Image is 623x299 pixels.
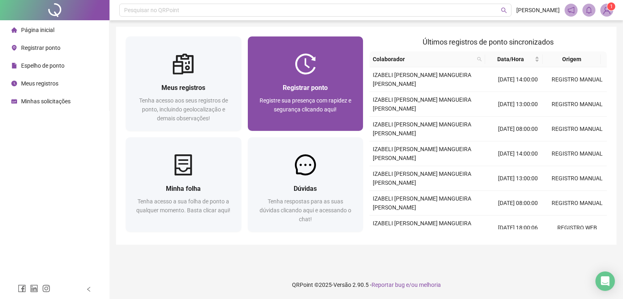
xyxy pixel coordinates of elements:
[373,72,471,87] span: IZABELI [PERSON_NAME] MANGUEIRA [PERSON_NAME]
[488,67,548,92] td: [DATE] 14:00:00
[567,6,575,14] span: notification
[585,6,593,14] span: bell
[126,36,241,131] a: Meus registrosTenha acesso aos seus registros de ponto, incluindo geolocalização e demais observa...
[601,4,613,16] img: 93075
[11,81,17,86] span: clock-circle
[21,45,60,51] span: Registrar ponto
[161,84,205,92] span: Meus registros
[488,55,533,64] span: Data/Hora
[248,137,363,232] a: DúvidasTenha respostas para as suas dúvidas clicando aqui e acessando o chat!
[477,57,482,62] span: search
[548,141,607,166] td: REGISTRO MANUAL
[11,98,17,104] span: schedule
[373,121,471,137] span: IZABELI [PERSON_NAME] MANGUEIRA [PERSON_NAME]
[475,53,483,65] span: search
[86,286,92,292] span: left
[548,67,607,92] td: REGISTRO MANUAL
[516,6,560,15] span: [PERSON_NAME]
[548,216,607,240] td: REGISTRO WEB
[42,284,50,293] span: instagram
[283,84,328,92] span: Registrar ponto
[21,80,58,87] span: Meus registros
[260,97,351,113] span: Registre sua presença com rapidez e segurança clicando aqui!
[21,98,71,105] span: Minhas solicitações
[488,92,548,117] td: [DATE] 13:00:00
[548,117,607,141] td: REGISTRO MANUAL
[373,195,471,211] span: IZABELI [PERSON_NAME] MANGUEIRA [PERSON_NAME]
[126,137,241,232] a: Minha folhaTenha acesso a sua folha de ponto a qualquer momento. Basta clicar aqui!
[11,63,17,68] span: file
[610,4,613,9] span: 1
[488,216,548,240] td: [DATE] 18:00:06
[30,284,38,293] span: linkedin
[488,117,548,141] td: [DATE] 08:00:00
[333,282,351,288] span: Versão
[373,146,471,161] span: IZABELI [PERSON_NAME] MANGUEIRA [PERSON_NAME]
[11,27,17,33] span: home
[11,45,17,51] span: environment
[18,284,26,293] span: facebook
[294,185,317,192] span: Dúvidas
[260,198,351,222] span: Tenha respostas para as suas dúvidas clicando aqui e acessando o chat!
[21,27,54,33] span: Página inicial
[373,171,471,186] span: IZABELI [PERSON_NAME] MANGUEIRA [PERSON_NAME]
[485,51,543,67] th: Data/Hora
[488,141,548,166] td: [DATE] 14:00:00
[548,92,607,117] td: REGISTRO MANUAL
[543,51,600,67] th: Origem
[501,7,507,13] span: search
[548,166,607,191] td: REGISTRO MANUAL
[21,62,64,69] span: Espelho de ponto
[248,36,363,131] a: Registrar pontoRegistre sua presença com rapidez e segurança clicando aqui!
[373,220,471,235] span: IZABELI [PERSON_NAME] MANGUEIRA [PERSON_NAME]
[423,38,554,46] span: Últimos registros de ponto sincronizados
[488,166,548,191] td: [DATE] 13:00:00
[136,198,230,214] span: Tenha acesso a sua folha de ponto a qualquer momento. Basta clicar aqui!
[373,55,474,64] span: Colaborador
[110,271,623,299] footer: QRPoint © 2025 - 2.90.5 -
[607,2,615,11] sup: Atualize o seu contato no menu Meus Dados
[373,96,471,112] span: IZABELI [PERSON_NAME] MANGUEIRA [PERSON_NAME]
[548,191,607,216] td: REGISTRO MANUAL
[372,282,441,288] span: Reportar bug e/ou melhoria
[139,97,228,122] span: Tenha acesso aos seus registros de ponto, incluindo geolocalização e demais observações!
[488,191,548,216] td: [DATE] 08:00:00
[595,271,615,291] div: Open Intercom Messenger
[166,185,201,192] span: Minha folha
